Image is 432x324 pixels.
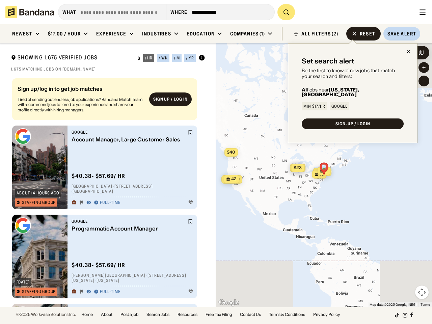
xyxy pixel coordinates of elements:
div: / wk [159,56,168,60]
span: Map data ©2025 Google, INEGI [370,303,416,306]
div: about 14 hours ago [17,191,59,195]
div: Where [170,9,188,15]
div: Google [72,219,186,224]
div: Full-time [100,200,120,206]
div: Full-time [100,289,120,295]
a: Privacy Policy [313,313,340,317]
div: Google [331,104,348,108]
div: ALL FILTERS (2) [301,31,338,36]
a: Free Tax Filing [206,313,232,317]
div: [DATE] [17,280,30,284]
div: Save Alert [387,31,416,37]
div: Education [187,31,215,37]
div: Showing 1,675 Verified Jobs [11,54,132,62]
div: / hr [145,56,153,60]
a: Home [81,313,93,317]
div: Sign up/log in to get job matches [18,86,144,97]
div: Google [72,130,186,135]
button: Map camera controls [415,286,429,299]
img: Google [218,298,240,307]
a: Post a job [120,313,138,317]
img: Google logo [15,306,31,323]
div: [PERSON_NAME][GEOGRAPHIC_DATA] · [STREET_ADDRESS][US_STATE] · [US_STATE] [72,273,193,283]
div: Min $17/hr [303,104,325,108]
span: 42 [231,176,237,182]
div: $17.00 / hour [48,31,81,37]
div: $ [138,56,140,61]
div: / m [174,56,180,60]
div: Tired of sending out endless job applications? Bandana Match Team will recommend jobs tailored to... [18,97,144,113]
a: Open this area in Google Maps (opens a new window) [218,298,240,307]
div: Sign up / Log in [153,97,188,102]
b: [US_STATE], [GEOGRAPHIC_DATA] [302,87,359,98]
div: Companies (1) [230,31,265,37]
div: Newest [12,31,32,37]
div: $ 40.38 - $57.69 / hr [72,262,125,269]
img: Bandana logotype [5,6,54,18]
a: Terms (opens in new tab) [421,303,430,306]
img: Google logo [15,128,31,144]
a: Resources [178,313,197,317]
div: / yr [186,56,194,60]
a: Contact Us [240,313,261,317]
div: © 2025 Workwise Solutions Inc. [16,313,76,317]
a: Search Jobs [146,313,169,317]
a: Terms & Conditions [269,313,305,317]
div: SIGN-UP / LOGIN [335,122,370,126]
div: 1,675 matching jobs on [DOMAIN_NAME] [11,66,205,72]
div: Set search alert [302,57,354,65]
img: Google logo [15,217,31,234]
div: grid [11,76,205,307]
span: $40 [227,150,235,155]
div: Staffing Group [22,290,55,294]
div: Account Manager, Large Customer Sales [72,136,186,143]
span: $23 [294,165,302,170]
a: About [101,313,112,317]
div: Reset [360,31,375,36]
b: All [302,87,308,93]
div: Industries [142,31,171,37]
div: $ 40.38 - $57.69 / hr [72,172,125,180]
div: jobs near [302,87,404,97]
div: Be the first to know of new jobs that match your search and filters: [302,68,404,79]
div: what [62,9,76,15]
div: Staffing Group [22,200,55,205]
div: [GEOGRAPHIC_DATA] · [STREET_ADDRESS] · [GEOGRAPHIC_DATA] [72,184,193,194]
div: Programmatic Account Manager [72,225,186,232]
div: Experience [96,31,126,37]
